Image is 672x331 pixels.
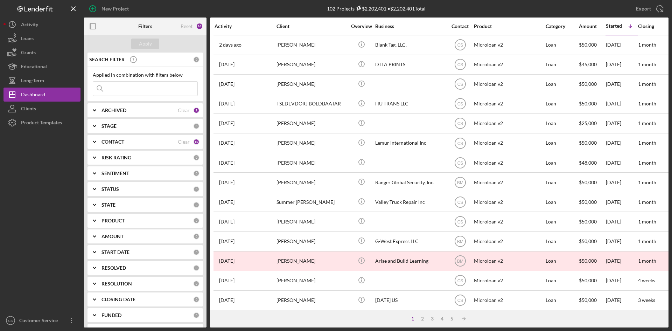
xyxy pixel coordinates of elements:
[447,316,457,322] div: 5
[606,252,637,270] div: [DATE]
[457,43,463,48] text: CS
[638,179,656,185] time: 1 month
[375,291,445,310] div: [DATE] US
[21,46,36,61] div: Grants
[84,2,136,16] button: New Project
[276,252,346,270] div: [PERSON_NAME]
[579,199,597,205] span: $50,000
[606,232,637,250] div: [DATE]
[474,36,544,54] div: Microloan v2
[546,153,578,172] div: Loan
[375,134,445,152] div: Lemur International Inc
[101,2,129,16] div: New Project
[546,232,578,250] div: Loan
[606,153,637,172] div: [DATE]
[546,134,578,152] div: Loan
[375,23,445,29] div: Business
[101,281,132,287] b: RESOLUTION
[21,18,38,33] div: Activity
[638,42,656,48] time: 1 month
[457,141,463,146] text: CS
[193,233,199,240] div: 0
[276,271,346,290] div: [PERSON_NAME]
[546,95,578,113] div: Loan
[215,23,276,29] div: Activity
[457,298,463,303] text: CS
[606,23,622,29] div: Started
[3,116,80,130] button: Product Templates
[3,88,80,102] button: Dashboard
[437,316,447,322] div: 4
[193,218,199,224] div: 0
[276,212,346,231] div: [PERSON_NAME]
[457,160,463,165] text: CS
[474,75,544,94] div: Microloan v2
[579,61,597,67] span: $45,000
[276,114,346,133] div: [PERSON_NAME]
[579,179,597,185] span: $50,000
[219,258,234,264] time: 2025-09-25 18:05
[101,234,124,239] b: AMOUNT
[196,23,203,30] div: 16
[17,313,63,329] div: Customer Service
[219,160,234,166] time: 2025-09-30 23:16
[193,296,199,303] div: 0
[606,193,637,211] div: [DATE]
[21,74,44,89] div: Long-Term
[606,55,637,74] div: [DATE]
[3,313,80,327] button: CSCustomer Service
[219,199,234,205] time: 2025-10-08 21:10
[636,2,651,16] div: Export
[457,259,463,264] text: BM
[629,2,668,16] button: Export
[546,271,578,290] div: Loan
[579,219,597,225] span: $50,000
[375,36,445,54] div: Blank Tag, LLC.
[638,297,655,303] time: 3 weeks
[276,193,346,211] div: Summer [PERSON_NAME]
[276,173,346,192] div: [PERSON_NAME]
[638,140,656,146] time: 1 month
[579,81,597,87] span: $50,000
[375,95,445,113] div: HU TRANS LLC
[3,74,80,88] button: Long-Term
[474,173,544,192] div: Microloan v2
[408,316,418,322] div: 1
[375,252,445,270] div: Arise and Build Learning
[21,88,45,103] div: Dashboard
[457,121,463,126] text: CS
[89,57,125,62] b: SEARCH FILTER
[276,291,346,310] div: [PERSON_NAME]
[3,60,80,74] a: Educational
[181,23,192,29] div: Reset
[327,6,426,12] div: 102 Projects • $2,202,401 Total
[219,81,234,87] time: 2025-10-03 18:30
[546,55,578,74] div: Loan
[101,202,115,208] b: STATE
[193,154,199,161] div: 0
[178,108,190,113] div: Clear
[3,18,80,32] button: Activity
[546,173,578,192] div: Loan
[546,212,578,231] div: Loan
[579,140,597,146] span: $50,000
[606,134,637,152] div: [DATE]
[21,116,62,131] div: Product Templates
[193,56,199,63] div: 0
[579,160,597,166] span: $48,000
[139,39,152,49] div: Apply
[474,212,544,231] div: Microloan v2
[101,171,129,176] b: SENTIMENT
[474,252,544,270] div: Microloan v2
[3,46,80,60] button: Grants
[355,6,386,12] div: $2,202,401
[474,114,544,133] div: Microloan v2
[219,62,234,67] time: 2025-10-06 20:39
[427,316,437,322] div: 3
[101,218,125,223] b: PRODUCT
[606,291,637,310] div: [DATE]
[638,61,656,67] time: 1 month
[131,39,159,49] button: Apply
